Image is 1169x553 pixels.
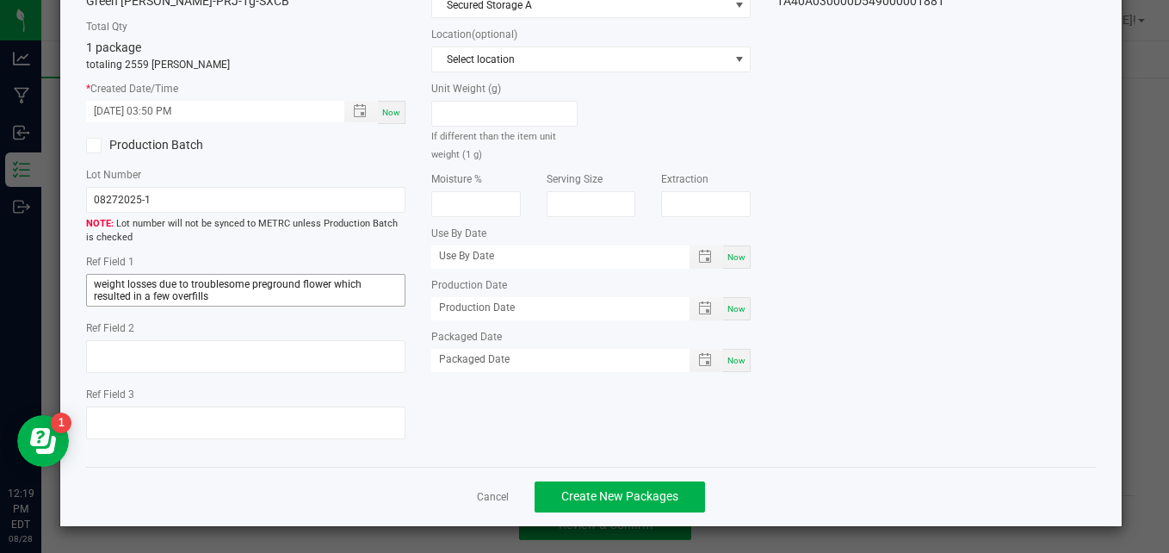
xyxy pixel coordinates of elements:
label: Created Date/Time [86,81,405,96]
label: Extraction [661,171,751,187]
label: Production Date [431,277,751,293]
span: Now [727,356,745,365]
span: (optional) [472,28,517,40]
button: Create New Packages [535,482,705,513]
iframe: Resource center unread badge [51,413,71,433]
span: Toggle popup [690,245,723,269]
label: Ref Field 1 [86,254,405,270]
input: Use By Date [431,245,671,267]
input: Production Date [431,297,671,319]
label: Total Qty [86,19,405,34]
p: totaling 2559 [PERSON_NAME] [86,57,405,72]
label: Location [431,27,751,42]
span: Toggle popup [690,349,723,372]
input: Packaged Date [431,349,671,370]
label: Serving Size [547,171,636,187]
span: Select location [432,47,728,71]
span: Now [382,108,400,117]
label: Packaged Date [431,329,751,345]
input: Created Datetime [86,101,326,122]
span: Toggle popup [690,297,723,320]
span: Create New Packages [561,489,678,503]
small: If different than the item unit weight (1 g) [431,131,556,160]
label: Ref Field 2 [86,320,405,336]
a: Cancel [477,490,509,505]
label: Moisture % [431,171,521,187]
label: Use By Date [431,226,751,241]
label: Unit Weight (g) [431,81,578,96]
label: Lot Number [86,167,405,183]
iframe: Resource center [17,415,69,467]
span: 1 package [86,40,141,54]
span: Toggle popup [344,101,378,122]
label: Ref Field 3 [86,387,405,402]
span: Now [727,252,745,262]
label: Production Batch [86,136,233,154]
span: Now [727,304,745,314]
span: Lot number will not be synced to METRC unless Production Batch is checked [86,217,405,245]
